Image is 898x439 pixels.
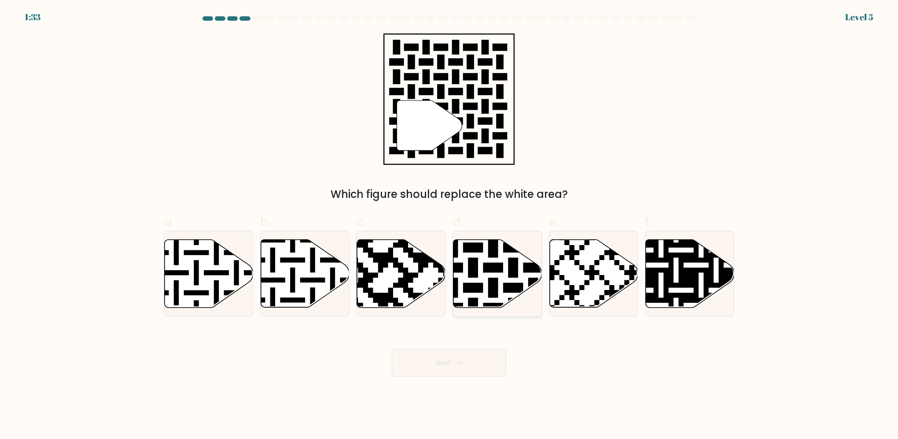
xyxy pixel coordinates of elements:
span: a. [164,213,174,231]
div: Which figure should replace the white area? [169,186,729,202]
div: 1:33 [25,11,40,24]
span: f. [645,213,651,231]
span: b. [260,213,271,231]
div: Level 5 [845,11,873,24]
span: d. [453,213,463,231]
button: Next [392,349,506,377]
g: " [397,100,462,151]
span: e. [549,213,559,231]
span: c. [356,213,366,231]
